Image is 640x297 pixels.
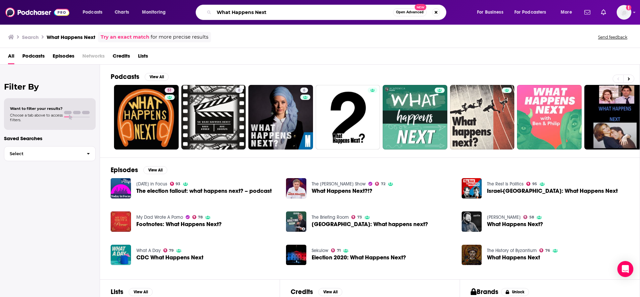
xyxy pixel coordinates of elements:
[4,82,96,92] h2: Filter By
[318,288,342,296] button: View All
[617,5,631,20] span: Logged in as megcassidy
[617,5,631,20] img: User Profile
[165,88,174,93] a: 51
[561,8,572,17] span: More
[136,181,167,187] a: Today in Focus
[111,288,153,296] a: ListsView All
[113,51,130,64] span: Credits
[477,8,503,17] span: For Business
[462,211,482,232] a: What Happens Next?
[462,245,482,265] a: What Happens Next
[136,188,272,194] span: The election fallout: what happens next? – podcast
[214,7,393,18] input: Search podcasts, credits, & more...
[82,51,105,64] span: Networks
[351,215,362,219] a: 73
[487,181,524,187] a: The Rest Is Politics
[143,166,167,174] button: View All
[136,248,161,253] a: What A Day
[291,288,342,296] a: CreditsView All
[331,248,341,252] a: 71
[286,211,306,232] img: Iran: What happens next?
[545,249,550,252] span: 76
[539,248,550,252] a: 76
[487,214,521,220] a: Justin Barclay
[4,151,81,156] span: Select
[487,188,618,194] span: Israel-[GEOGRAPHIC_DATA]: What Happens Next
[167,87,172,94] span: 51
[487,188,618,194] a: Israel-Gaza: What Happens Next
[582,7,593,18] a: Show notifications dropdown
[337,249,341,252] span: 71
[115,8,129,17] span: Charts
[163,248,174,252] a: 79
[286,178,306,198] img: What Happens Next?!?
[487,221,543,227] a: What Happens Next?
[53,51,74,64] a: Episodes
[137,7,174,18] button: open menu
[136,255,203,260] span: CDC What Happens Next
[415,4,427,10] span: New
[4,135,96,142] p: Saved Searches
[556,7,580,18] button: open menu
[617,5,631,20] button: Show profile menu
[312,221,428,227] a: Iran: What happens next?
[501,288,529,296] button: Unlock
[151,33,208,41] span: for more precise results
[114,85,179,149] a: 51
[510,7,556,18] button: open menu
[598,7,609,18] a: Show notifications dropdown
[472,7,512,18] button: open menu
[312,214,349,220] a: The Briefing Room
[617,261,633,277] div: Open Intercom Messenger
[136,214,183,220] a: My Dad Wrote A Porno
[170,182,181,186] a: 93
[523,215,534,219] a: 58
[47,34,95,40] h3: What Happens Next
[471,288,498,296] h2: Brands
[111,211,131,232] img: Footnotes: What Happens Next?
[22,51,45,64] span: Podcasts
[235,88,243,93] a: 8
[8,51,14,64] a: All
[111,166,167,174] a: EpisodesView All
[462,178,482,198] img: Israel-Gaza: What Happens Next
[10,113,63,122] span: Choose a tab above to access filters.
[532,182,537,185] span: 95
[145,73,169,81] button: View All
[181,85,246,149] a: 8
[514,8,546,17] span: For Podcasters
[78,7,111,18] button: open menu
[5,6,69,19] img: Podchaser - Follow, Share and Rate Podcasts
[357,216,362,219] span: 73
[626,5,631,10] svg: Add a profile image
[129,288,153,296] button: View All
[286,245,306,265] img: Election 2020: What Happens Next?
[596,34,629,40] button: Send feedback
[312,248,328,253] a: Sekulow
[83,8,102,17] span: Podcasts
[312,255,406,260] a: Election 2020: What Happens Next?
[4,146,96,161] button: Select
[303,87,305,94] span: 6
[111,73,139,81] h2: Podcasts
[393,8,427,16] button: Open AdvancedNew
[248,85,313,149] a: 6
[176,182,180,185] span: 93
[138,51,148,64] a: Lists
[529,216,534,219] span: 58
[198,216,203,219] span: 78
[111,178,131,198] img: The election fallout: what happens next? – podcast
[291,288,313,296] h2: Credits
[142,8,166,17] span: Monitoring
[192,215,203,219] a: 78
[111,73,169,81] a: PodcastsView All
[487,255,540,260] span: What Happens Next
[10,106,63,111] span: Want to filter your results?
[136,221,222,227] a: Footnotes: What Happens Next?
